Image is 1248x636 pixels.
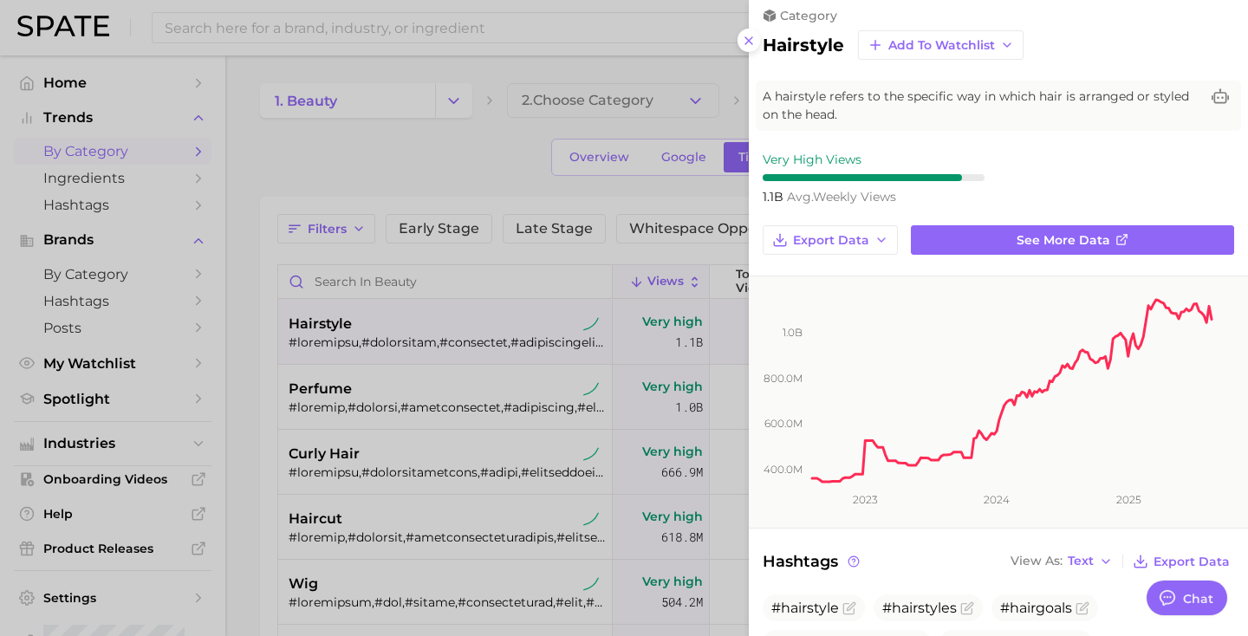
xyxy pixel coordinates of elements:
[1000,600,1072,616] span: #hairgoals
[960,601,974,615] button: Flag as miscategorized or irrelevant
[1154,555,1230,569] span: Export Data
[763,225,898,255] button: Export Data
[787,189,896,204] span: weekly views
[888,38,995,53] span: Add to Watchlist
[764,372,803,385] tspan: 800.0m
[764,463,803,476] tspan: 400.0m
[763,549,862,574] span: Hashtags
[1116,493,1141,506] tspan: 2025
[1128,549,1234,574] button: Export Data
[882,600,957,616] span: #hairstyles
[858,30,1024,60] button: Add to Watchlist
[984,493,1010,506] tspan: 2024
[853,493,878,506] tspan: 2023
[787,189,813,204] abbr: average
[771,600,839,616] span: #hairstyle
[1006,550,1117,573] button: View AsText
[1011,556,1063,566] span: View As
[1068,556,1094,566] span: Text
[780,8,837,23] span: category
[763,174,985,181] div: 9 / 10
[763,152,985,167] div: Very High Views
[911,225,1234,255] a: See more data
[1017,233,1110,248] span: See more data
[763,189,787,204] span: 1.1b
[793,233,869,248] span: Export Data
[764,417,803,430] tspan: 600.0m
[763,35,844,55] h2: hairstyle
[783,326,803,339] tspan: 1.0b
[763,88,1199,124] span: A hairstyle refers to the specific way in which hair is arranged or styled on the head.
[842,601,856,615] button: Flag as miscategorized or irrelevant
[1076,601,1089,615] button: Flag as miscategorized or irrelevant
